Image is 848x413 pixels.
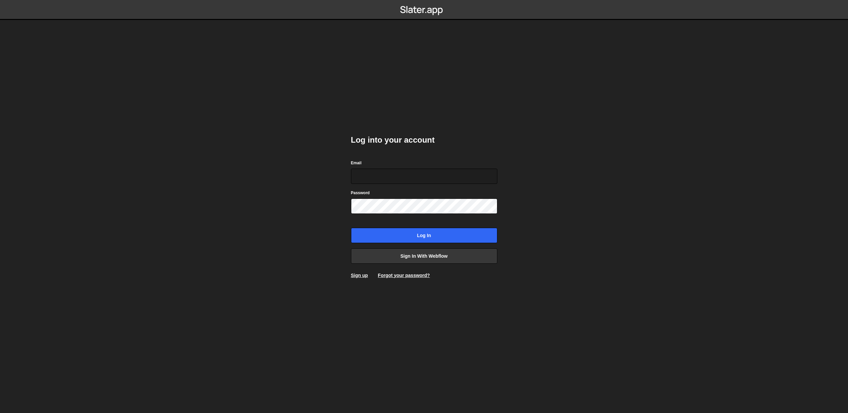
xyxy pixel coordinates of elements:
[378,273,430,278] a: Forgot your password?
[351,160,362,166] label: Email
[351,135,497,145] h2: Log into your account
[351,273,368,278] a: Sign up
[351,190,370,196] label: Password
[351,228,497,243] input: Log in
[351,248,497,264] a: Sign in with Webflow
